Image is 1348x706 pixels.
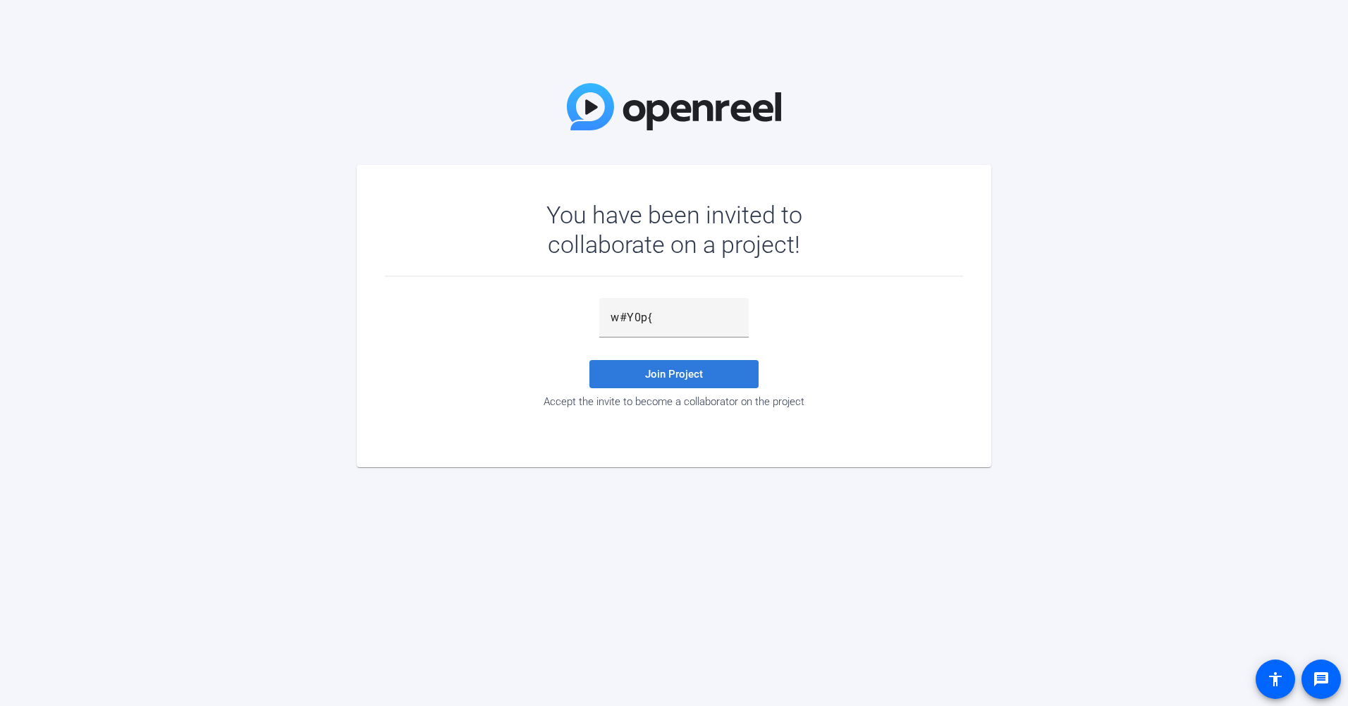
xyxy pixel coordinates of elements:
[385,395,963,408] div: Accept the invite to become a collaborator on the project
[645,368,703,380] span: Join Project
[1313,671,1330,688] mat-icon: message
[611,309,737,326] input: Password
[1267,671,1284,688] mat-icon: accessibility
[567,83,781,130] img: OpenReel Logo
[505,200,843,259] div: You have been invited to collaborate on a project!
[589,360,759,388] button: Join Project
